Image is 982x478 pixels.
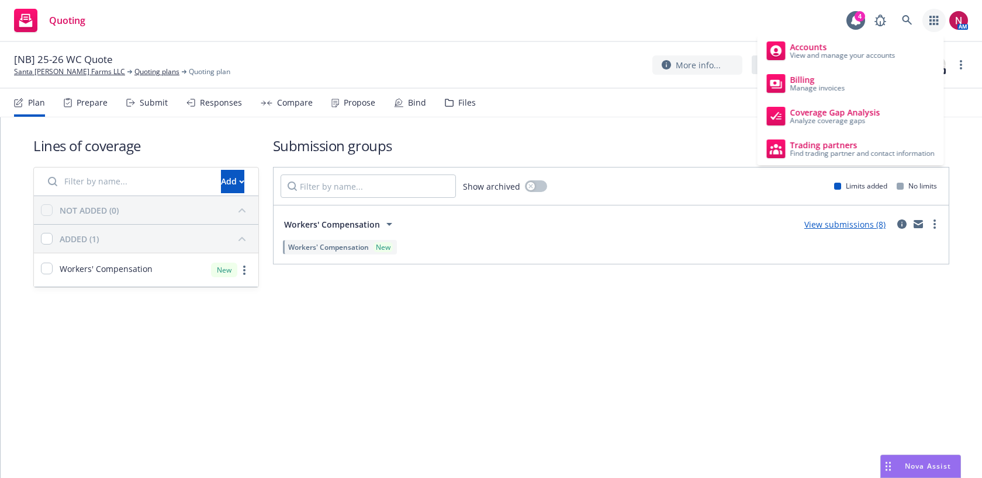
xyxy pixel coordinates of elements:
a: more [954,58,968,72]
span: Trading partners [790,141,935,150]
button: Workers' Compensation [281,212,400,236]
span: Manage invoices [790,85,845,92]
a: more [928,217,942,231]
a: more [237,263,251,277]
div: Drag to move [881,455,895,477]
button: Nova Assist [880,455,961,478]
a: Billing [762,69,939,97]
div: Responses [200,98,242,107]
div: ADDED (1) [60,233,99,245]
input: Filter by name... [281,175,456,198]
span: Coverage Gap Analysis [790,108,880,117]
span: Show archived [463,180,520,193]
a: mail [911,217,925,231]
a: Coverage Gap Analysis [762,102,939,130]
a: Santa [PERSON_NAME] Farms LLC [14,67,125,77]
div: Limits added [834,181,887,191]
span: Analyze coverage gaps [790,117,880,124]
div: Compare [277,98,313,107]
div: New [211,263,237,277]
a: Quoting [9,4,90,37]
a: View submissions (8) [804,219,886,230]
h1: Lines of coverage [33,136,259,155]
div: NOT ADDED (0) [60,204,119,217]
span: Workers' Compensation [284,218,380,231]
span: Find trading partner and contact information [790,150,935,157]
span: Accounts [790,43,895,52]
a: circleInformation [895,217,909,231]
span: Workers' Compensation [288,242,369,252]
button: More info... [652,55,742,75]
span: More info... [676,59,721,71]
div: 4 [855,11,865,22]
a: Search [895,9,919,32]
a: Switch app [922,9,946,32]
div: New [374,242,393,252]
h1: Submission groups [273,136,949,155]
div: Add [221,170,244,193]
div: Propose [344,98,375,107]
div: No limits [897,181,937,191]
input: Filter by name... [41,170,214,193]
img: photo [949,11,968,30]
a: Trading partners [762,135,939,163]
div: Plan [28,98,45,107]
button: Add [221,170,244,193]
span: Workers' Compensation [60,263,153,275]
button: ADDED (1) [60,229,251,248]
a: Report a Bug [869,9,892,32]
button: NOT ADDED (0) [60,201,251,219]
span: [NB] 25-26 WC Quote [14,53,113,67]
span: Billing [790,75,845,85]
div: Bind [408,98,426,107]
div: Prepare [77,98,108,107]
div: Submit [140,98,168,107]
a: Accounts [762,37,939,65]
div: Files [458,98,476,107]
span: Nova Assist [905,461,951,471]
span: Quoting plan [189,67,230,77]
span: View and manage your accounts [790,52,895,59]
a: Quoting plans [134,67,179,77]
span: Quoting [49,16,85,25]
